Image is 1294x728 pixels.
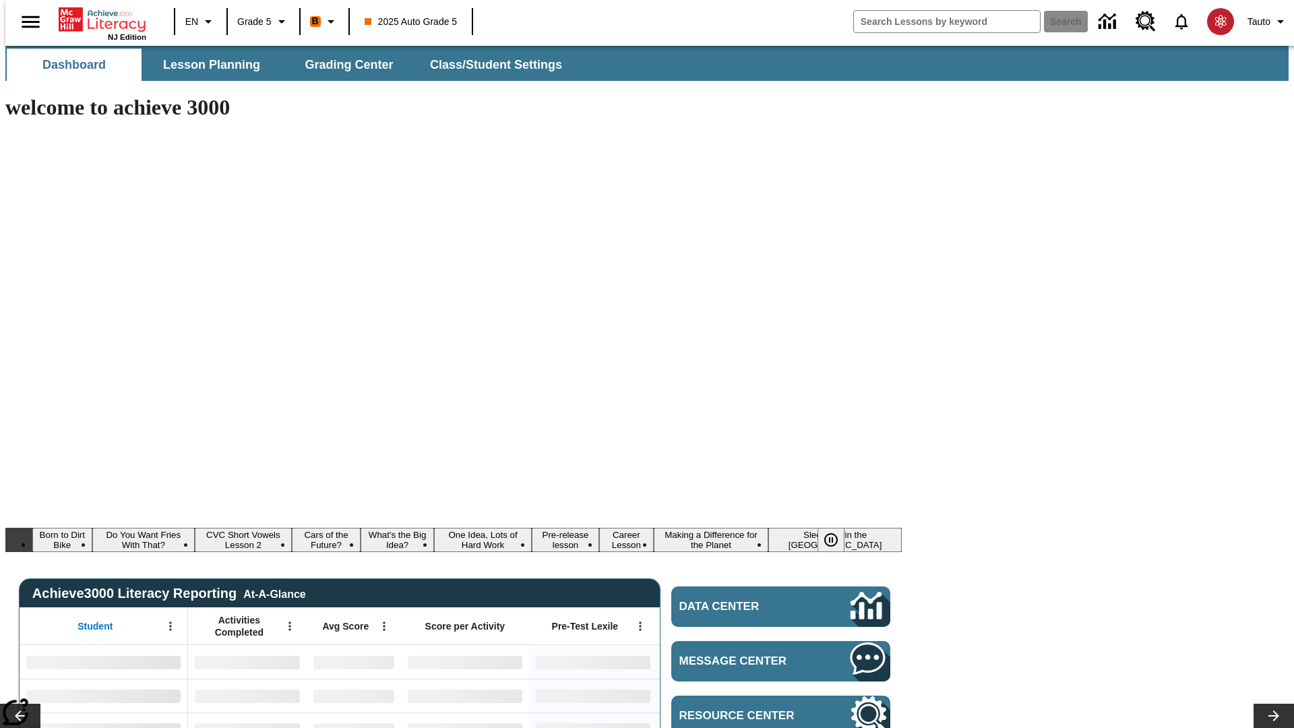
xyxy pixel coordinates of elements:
[630,616,650,636] button: Open Menu
[1164,4,1199,39] a: Notifications
[599,528,654,552] button: Slide 8 Career Lesson
[671,641,890,681] a: Message Center
[59,5,146,41] div: Home
[1247,15,1270,29] span: Tauto
[1199,4,1242,39] button: Select a new avatar
[374,616,394,636] button: Open Menu
[59,6,146,33] a: Home
[163,57,260,73] span: Lesson Planning
[305,57,393,73] span: Grading Center
[322,620,369,632] span: Avg Score
[818,528,858,552] div: Pause
[5,49,574,81] div: SubNavbar
[307,645,401,679] div: No Data,
[419,49,573,81] button: Class/Student Settings
[768,528,902,552] button: Slide 10 Sleepless in the Animal Kingdom
[243,586,305,601] div: At-A-Glance
[108,33,146,41] span: NJ Edition
[434,528,532,552] button: Slide 6 One Idea, Lots of Hard Work
[312,13,319,30] span: B
[532,528,599,552] button: Slide 7 Pre-release lesson
[854,11,1040,32] input: search field
[361,528,434,552] button: Slide 5 What's the Big Idea?
[1242,9,1294,34] button: Profile/Settings
[1207,8,1234,35] img: avatar image
[144,49,279,81] button: Lesson Planning
[365,15,458,29] span: 2025 Auto Grade 5
[78,620,113,632] span: Student
[552,620,619,632] span: Pre-Test Lexile
[654,528,768,552] button: Slide 9 Making a Difference for the Planet
[679,655,810,668] span: Message Center
[195,614,284,638] span: Activities Completed
[1090,3,1128,40] a: Data Center
[430,57,562,73] span: Class/Student Settings
[425,620,505,632] span: Score per Activity
[7,49,142,81] button: Dashboard
[188,645,307,679] div: No Data,
[679,709,810,723] span: Resource Center
[5,95,902,120] h1: welcome to achieve 3000
[92,528,195,552] button: Slide 2 Do You Want Fries With That?
[11,2,51,42] button: Open side menu
[32,586,306,601] span: Achieve3000 Literacy Reporting
[195,528,292,552] button: Slide 3 CVC Short Vowels Lesson 2
[307,679,401,712] div: No Data,
[1128,3,1164,40] a: Resource Center, Will open in new tab
[282,49,417,81] button: Grading Center
[305,9,344,34] button: Boost Class color is orange. Change class color
[5,46,1289,81] div: SubNavbar
[179,9,222,34] button: Language: EN, Select a language
[671,586,890,627] a: Data Center
[1254,704,1294,728] button: Lesson carousel, Next
[292,528,361,552] button: Slide 4 Cars of the Future?
[188,679,307,712] div: No Data,
[237,15,272,29] span: Grade 5
[280,616,300,636] button: Open Menu
[160,616,181,636] button: Open Menu
[232,9,295,34] button: Grade: Grade 5, Select a grade
[818,528,844,552] button: Pause
[185,15,198,29] span: EN
[679,600,805,613] span: Data Center
[42,57,106,73] span: Dashboard
[32,528,92,552] button: Slide 1 Born to Dirt Bike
